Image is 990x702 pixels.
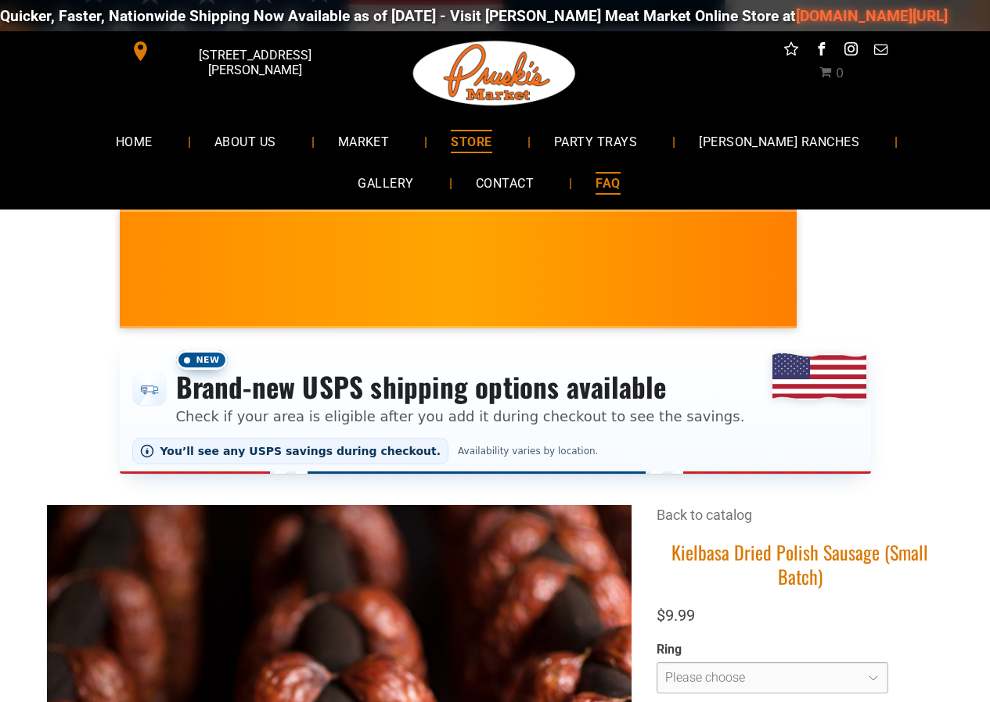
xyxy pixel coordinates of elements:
[657,642,888,658] div: Ring
[191,120,300,162] a: ABOUT US
[572,163,643,204] a: FAQ
[153,40,355,85] span: [STREET_ADDRESS][PERSON_NAME]
[596,172,620,195] span: FAQ
[176,370,745,404] h3: Brand-new USPS shipping options available
[781,39,801,63] a: Social network
[870,39,891,63] a: email
[841,39,861,63] a: instagram
[657,606,695,625] span: $9.99
[531,120,661,162] a: PARTY TRAYS
[427,120,515,162] a: STORE
[410,31,579,116] img: Pruski-s+Market+HQ+Logo2-1920w.png
[657,505,943,540] div: Breadcrumbs
[120,341,871,474] div: Shipping options announcement
[120,39,359,63] a: [STREET_ADDRESS][PERSON_NAME]
[811,39,831,63] a: facebook
[92,120,176,162] a: HOME
[334,163,437,204] a: GALLERY
[778,7,930,25] a: [DOMAIN_NAME][URL]
[675,120,883,162] a: [PERSON_NAME] RANCHES
[455,446,601,457] span: Availability varies by location.
[160,445,441,457] span: You’ll see any USPS savings during checkout.
[657,507,752,523] a: Back to catalog
[452,163,557,204] a: CONTACT
[176,350,228,370] span: New
[315,120,413,162] a: MARKET
[836,66,844,81] span: 0
[657,540,943,589] h1: Kielbasa Dried Polish Sausage (Small Batch)
[176,406,745,427] p: Check if your area is eligible after you add it during checkout to see the savings.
